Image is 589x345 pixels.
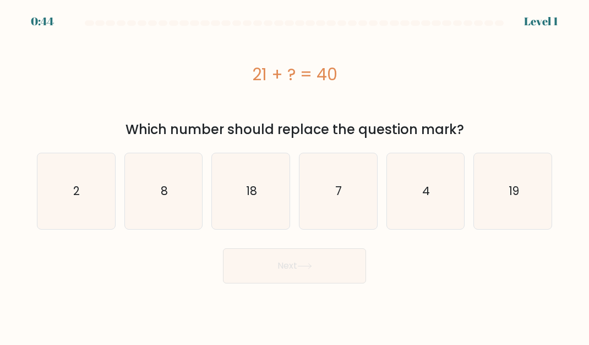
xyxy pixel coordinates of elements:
[336,183,342,199] text: 7
[524,13,558,30] div: Level 1
[37,62,552,87] div: 21 + ? = 40
[223,248,366,283] button: Next
[43,120,546,140] div: Which number should replace the question mark?
[422,183,430,199] text: 4
[31,13,54,30] div: 0:44
[161,183,168,199] text: 8
[74,183,80,199] text: 2
[246,183,257,199] text: 18
[508,183,519,199] text: 19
